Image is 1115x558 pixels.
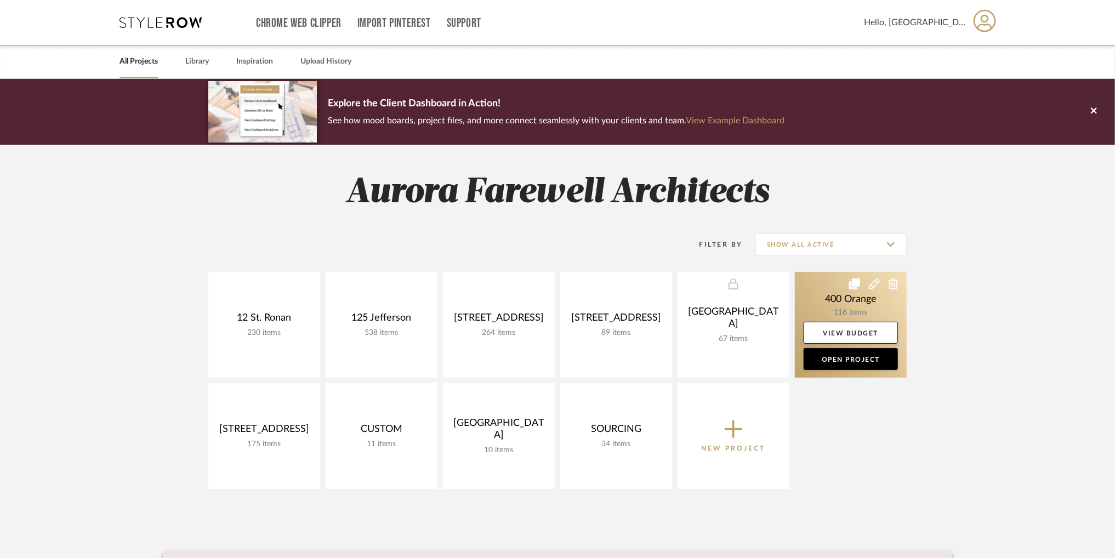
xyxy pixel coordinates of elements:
div: 11 items [334,440,429,449]
div: 264 items [452,328,546,338]
div: [GEOGRAPHIC_DATA] [452,417,546,446]
p: New Project [702,443,766,454]
div: 175 items [217,440,311,449]
div: [STREET_ADDRESS] [569,312,663,328]
div: [GEOGRAPHIC_DATA] [686,306,781,334]
p: See how mood boards, project files, and more connect seamlessly with your clients and team. [328,113,784,128]
div: 10 items [452,446,546,455]
a: Import Pinterest [357,19,431,28]
div: 125 Jefferson [334,312,429,328]
a: View Example Dashboard [686,116,784,125]
a: All Projects [120,54,158,69]
div: 89 items [569,328,663,338]
a: View Budget [804,322,898,344]
h2: Aurora Farewell Architects [163,172,952,213]
a: Chrome Web Clipper [256,19,342,28]
p: Explore the Client Dashboard in Action! [328,95,784,113]
div: SOURCING [569,423,663,440]
div: Filter By [685,239,743,250]
div: [STREET_ADDRESS] [217,423,311,440]
a: Support [447,19,481,28]
div: CUSTOM [334,423,429,440]
img: d5d033c5-7b12-40c2-a960-1ecee1989c38.png [208,81,317,142]
div: 12 St. Ronan [217,312,311,328]
div: 230 items [217,328,311,338]
a: Upload History [300,54,351,69]
button: New Project [678,383,789,489]
div: [STREET_ADDRESS] [452,312,546,328]
a: Open Project [804,348,898,370]
div: 67 items [686,334,781,344]
div: 34 items [569,440,663,449]
a: Inspiration [236,54,273,69]
a: Library [185,54,209,69]
div: 538 items [334,328,429,338]
span: Hello, [GEOGRAPHIC_DATA] [864,16,965,29]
